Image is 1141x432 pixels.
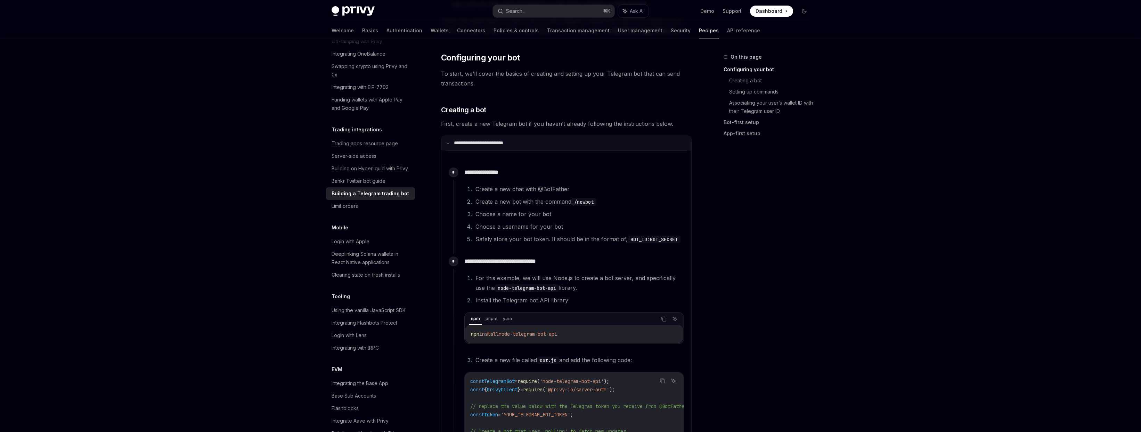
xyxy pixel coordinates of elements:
li: Safely store your bot token. It should be in the format of, [473,234,684,244]
a: Demo [700,8,714,15]
button: Ask AI [618,5,649,17]
span: require [517,378,537,384]
a: Using the vanilla JavaScript SDK [326,304,415,317]
a: Connectors [457,22,485,39]
span: require [523,386,543,393]
span: 'YOUR_TELEGRAM_BOT_TOKEN' [501,411,570,418]
code: bot.js [537,357,559,364]
div: Funding wallets with Apple Pay and Google Pay [332,96,411,112]
li: Create a new bot with the command [473,197,684,206]
button: Copy the contents from the code block [659,315,668,324]
a: Recipes [699,22,719,39]
div: Flashblocks [332,404,359,413]
div: Building a Telegram trading bot [332,189,409,198]
a: Integrating Flashbots Protect [326,317,415,329]
a: Transaction management [547,22,610,39]
li: Choose a username for your bot [473,222,684,231]
button: Search...⌘K [493,5,614,17]
div: Login with Apple [332,237,369,246]
a: Welcome [332,22,354,39]
h5: EVM [332,365,342,374]
a: App-first setup [724,128,815,139]
a: Server-side access [326,150,415,162]
span: ; [570,411,573,418]
a: Base Sub Accounts [326,390,415,402]
span: Configuring your bot [441,52,520,63]
span: On this page [731,53,762,61]
span: To start, we’ll cover the basics of creating and setting up your Telegram bot that can send trans... [441,69,692,88]
span: node-telegram-bot-api [499,331,557,337]
div: Using the vanilla JavaScript SDK [332,306,406,315]
h5: Trading integrations [332,125,382,134]
a: Setting up commands [729,86,815,97]
div: npm [469,315,482,323]
a: Basics [362,22,378,39]
li: Choose a name for your bot [473,209,684,219]
code: /newbot [571,198,596,206]
a: Integrating the Base App [326,377,415,390]
span: ); [609,386,615,393]
a: Integrating with EIP-7702 [326,81,415,93]
span: { [484,386,487,393]
code: BOT_ID:BOT_SECRET [628,236,680,243]
button: Toggle dark mode [799,6,810,17]
div: Search... [506,7,525,15]
a: Integrating OneBalance [326,48,415,60]
span: const [470,411,484,418]
div: Integrating OneBalance [332,50,385,58]
a: User management [618,22,662,39]
span: const [470,378,484,384]
a: Bankr Twitter bot guide [326,175,415,187]
a: Creating a bot [729,75,815,86]
a: Support [723,8,742,15]
a: Login with Lens [326,329,415,342]
span: install [479,331,499,337]
div: pnpm [483,315,499,323]
li: Install the Telegram bot API library: [473,295,684,305]
span: Dashboard [756,8,782,15]
span: 'node-telegram-bot-api' [540,378,604,384]
div: Integrating with EIP-7702 [332,83,389,91]
div: Clearing state on fresh installs [332,271,400,279]
button: Ask AI [669,376,678,385]
a: Limit orders [326,200,415,212]
a: Flashblocks [326,402,415,415]
a: Integrating with tRPC [326,342,415,354]
span: = [515,378,517,384]
div: Integrate Aave with Privy [332,417,389,425]
div: Deeplinking Solana wallets in React Native applications [332,250,411,267]
span: = [498,411,501,418]
span: Ask AI [630,8,644,15]
a: Security [671,22,691,39]
li: Create a new file called and add the following code: [473,355,684,365]
span: '@privy-io/server-auth' [545,386,609,393]
a: Integrate Aave with Privy [326,415,415,427]
a: Funding wallets with Apple Pay and Google Pay [326,93,415,114]
a: Building a Telegram trading bot [326,187,415,200]
code: node-telegram-bot-api [495,284,559,292]
button: Ask AI [670,315,679,324]
h5: Tooling [332,292,350,301]
div: Integrating with tRPC [332,344,379,352]
span: token [484,411,498,418]
a: Clearing state on fresh installs [326,269,415,281]
a: Associating your user’s wallet ID with their Telegram user ID [729,97,815,117]
span: ⌘ K [603,8,610,14]
a: Authentication [386,22,422,39]
div: Integrating the Base App [332,379,388,388]
a: Trading apps resource page [326,137,415,150]
span: TelegramBot [484,378,515,384]
a: API reference [727,22,760,39]
div: Server-side access [332,152,376,160]
div: yarn [501,315,514,323]
span: ( [543,386,545,393]
a: Wallets [431,22,449,39]
span: PrivyClient [487,386,517,393]
div: Building on Hyperliquid with Privy [332,164,408,173]
a: Dashboard [750,6,793,17]
div: Trading apps resource page [332,139,398,148]
span: } [517,386,520,393]
li: Create a new chat with @BotFather [473,184,684,194]
a: Bot-first setup [724,117,815,128]
h5: Mobile [332,223,348,232]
